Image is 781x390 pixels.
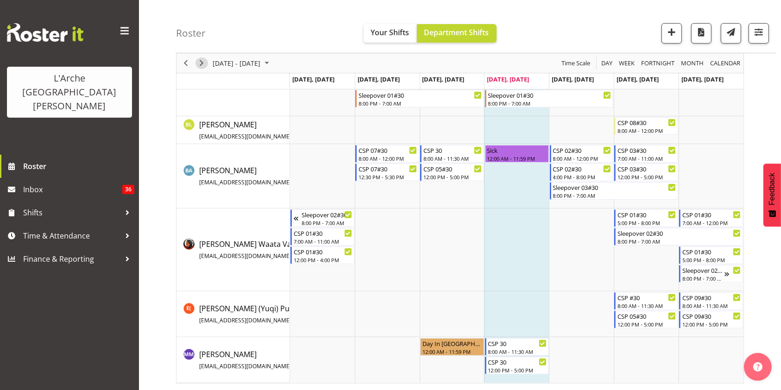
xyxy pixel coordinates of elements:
[422,75,465,83] span: [DATE], [DATE]
[553,192,676,199] div: 8:00 PM - 7:00 AM
[294,247,352,256] div: CSP 01#30
[550,182,679,200] div: Bibi Ali"s event - Sleepover 03#30 Begin From Friday, August 29, 2025 at 8:00:00 PM GMT+12:00 End...
[488,90,611,100] div: Sleepover 01#30
[485,90,614,107] div: Aizza Garduque"s event - Sleepover 01#30 Begin From Thursday, August 28, 2025 at 8:00:00 PM GMT+1...
[614,228,743,245] div: Cherri Waata Vale"s event - Sleepover 02#30 Begin From Saturday, August 30, 2025 at 8:00:00 PM GM...
[682,302,741,309] div: 8:00 AM - 11:30 AM
[417,24,497,43] button: Department Shifts
[194,53,209,73] div: Next
[302,219,352,226] div: 8:00 PM - 7:00 AM
[294,238,352,245] div: 7:00 AM - 11:00 AM
[487,145,547,155] div: Sick
[682,293,741,302] div: CSP 09#30
[199,120,328,141] span: [PERSON_NAME]
[176,208,290,291] td: Cherri Waata Vale resource
[359,100,482,107] div: 8:00 PM - 7:00 AM
[617,164,676,173] div: CSP 03#30
[199,178,291,186] span: [EMAIL_ADDRESS][DOMAIN_NAME]
[359,164,417,173] div: CSP 07#30
[199,349,328,371] span: [PERSON_NAME]
[359,145,417,155] div: CSP 07#30
[176,116,290,144] td: Benny Liew resource
[199,119,328,141] a: [PERSON_NAME][EMAIL_ADDRESS][DOMAIN_NAME]
[423,145,482,155] div: CSP 30
[195,57,208,69] button: Next
[16,71,123,113] div: L'Arche [GEOGRAPHIC_DATA][PERSON_NAME]
[561,57,591,69] span: Time Scale
[176,144,290,208] td: Bibi Ali resource
[488,366,547,374] div: 12:00 PM - 5:00 PM
[488,357,547,366] div: CSP 30
[617,228,741,238] div: Sleepover 02#30
[359,90,482,100] div: Sleepover 01#30
[682,321,741,328] div: 12:00 PM - 5:00 PM
[721,23,741,44] button: Send a list of all shifts for the selected filtered period to all rostered employees.
[682,247,741,256] div: CSP 01#30
[487,155,547,162] div: 12:00 AM - 11:59 PM
[423,173,482,181] div: 12:00 PM - 5:00 PM
[199,362,291,370] span: [EMAIL_ADDRESS][DOMAIN_NAME]
[199,316,291,324] span: [EMAIL_ADDRESS][DOMAIN_NAME]
[176,337,290,383] td: Michelle Muir resource
[199,303,328,325] span: [PERSON_NAME] (Yuqi) Pu
[199,132,291,140] span: [EMAIL_ADDRESS][DOMAIN_NAME]
[749,23,769,44] button: Filter Shifts
[423,155,482,162] div: 8:00 AM - 11:30 AM
[614,311,678,328] div: Estelle (Yuqi) Pu"s event - CSP 05#30 Begin From Saturday, August 30, 2025 at 12:00:00 PM GMT+12:...
[199,239,328,261] a: [PERSON_NAME] Waata Vale[EMAIL_ADDRESS][DOMAIN_NAME]
[550,164,614,181] div: Bibi Ali"s event - CSP 02#30 Begin From Friday, August 29, 2025 at 4:00:00 PM GMT+12:00 Ends At F...
[680,57,705,69] button: Timeline Month
[420,145,484,163] div: Bibi Ali"s event - CSP 30 Begin From Wednesday, August 27, 2025 at 8:00:00 AM GMT+12:00 Ends At W...
[488,100,611,107] div: 8:00 PM - 7:00 AM
[617,219,676,226] div: 5:00 PM - 8:00 PM
[614,145,678,163] div: Bibi Ali"s event - CSP 03#30 Begin From Saturday, August 30, 2025 at 7:00:00 AM GMT+12:00 Ends At...
[212,57,261,69] span: [DATE] - [DATE]
[371,27,409,38] span: Your Shifts
[485,338,549,356] div: Michelle Muir"s event - CSP 30 Begin From Thursday, August 28, 2025 at 8:00:00 AM GMT+12:00 Ends ...
[178,53,194,73] div: Previous
[680,57,705,69] span: Month
[294,256,352,264] div: 12:00 PM - 4:00 PM
[617,321,676,328] div: 12:00 PM - 5:00 PM
[355,90,484,107] div: Aizza Garduque"s event - Sleepover 01#30 Begin From Tuesday, August 26, 2025 at 8:00:00 PM GMT+12...
[23,159,134,173] span: Roster
[679,311,743,328] div: Estelle (Yuqi) Pu"s event - CSP 09#30 Begin From Sunday, August 31, 2025 at 12:00:00 PM GMT+12:00...
[614,164,678,181] div: Bibi Ali"s event - CSP 03#30 Begin From Saturday, August 30, 2025 at 12:00:00 PM GMT+12:00 Ends A...
[364,24,417,43] button: Your Shifts
[682,265,724,275] div: Sleepover 02#30
[488,339,547,348] div: CSP 30
[661,23,682,44] button: Add a new shift
[600,57,613,69] span: Day
[617,118,676,127] div: CSP 08#30
[199,303,328,325] a: [PERSON_NAME] (Yuqi) Pu[EMAIL_ADDRESS][DOMAIN_NAME]
[617,311,676,321] div: CSP 05#30
[614,209,678,227] div: Cherri Waata Vale"s event - CSP 01#30 Begin From Saturday, August 30, 2025 at 5:00:00 PM GMT+12:0...
[682,311,741,321] div: CSP 09#30
[679,265,743,283] div: Cherri Waata Vale"s event - Sleepover 02#30 Begin From Sunday, August 31, 2025 at 8:00:00 PM GMT+...
[23,206,120,220] span: Shifts
[290,246,354,264] div: Cherri Waata Vale"s event - CSP 01#30 Begin From Monday, August 25, 2025 at 12:00:00 PM GMT+12:00...
[23,229,120,243] span: Time & Attendance
[553,164,611,173] div: CSP 02#30
[420,164,484,181] div: Bibi Ali"s event - CSP 05#30 Begin From Wednesday, August 27, 2025 at 12:00:00 PM GMT+12:00 Ends ...
[420,338,484,356] div: Michelle Muir"s event - Day In Lieu Begin From Wednesday, August 27, 2025 at 12:00:00 AM GMT+12:0...
[617,173,676,181] div: 12:00 PM - 5:00 PM
[422,339,482,348] div: Day In [GEOGRAPHIC_DATA]
[679,292,743,310] div: Estelle (Yuqi) Pu"s event - CSP 09#30 Begin From Sunday, August 31, 2025 at 8:00:00 AM GMT+12:00 ...
[176,291,290,337] td: Estelle (Yuqi) Pu resource
[709,57,741,69] span: calendar
[617,155,676,162] div: 7:00 AM - 11:00 AM
[682,210,741,219] div: CSP 01#30
[199,239,328,260] span: [PERSON_NAME] Waata Vale
[640,57,675,69] span: Fortnight
[553,182,676,192] div: Sleepover 03#30
[488,348,547,355] div: 8:00 AM - 11:30 AM
[290,209,354,227] div: Cherri Waata Vale"s event - Sleepover 02#30 Begin From Sunday, August 24, 2025 at 8:00:00 PM GMT+...
[199,165,328,187] a: [PERSON_NAME][EMAIL_ADDRESS][DOMAIN_NAME]
[550,145,614,163] div: Bibi Ali"s event - CSP 02#30 Begin From Friday, August 29, 2025 at 8:00:00 AM GMT+12:00 Ends At F...
[355,164,419,181] div: Bibi Ali"s event - CSP 07#30 Begin From Tuesday, August 26, 2025 at 12:30:00 PM GMT+12:00 Ends At...
[763,164,781,226] button: Feedback - Show survey
[359,155,417,162] div: 8:00 AM - 12:00 PM
[553,173,611,181] div: 4:00 PM - 8:00 PM
[552,75,594,83] span: [DATE], [DATE]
